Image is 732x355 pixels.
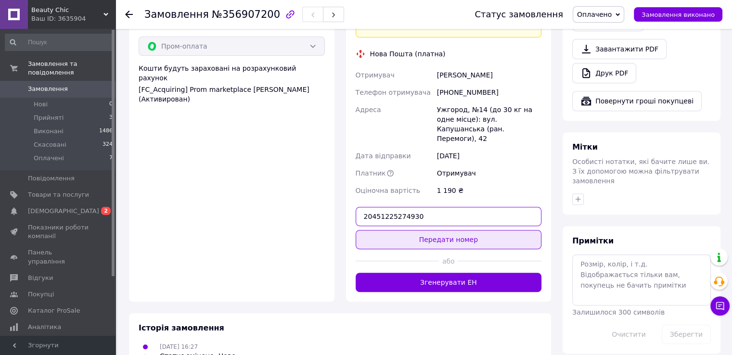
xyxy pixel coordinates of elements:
div: [DATE] [435,147,543,165]
input: Пошук [5,34,114,51]
span: Дата відправки [356,152,411,160]
span: Нові [34,100,48,109]
span: Замовлення та повідомлення [28,60,116,77]
span: Показники роботи компанії [28,223,89,241]
span: Аналітика [28,323,61,331]
span: Відгуки [28,274,53,282]
span: Отримувач [356,71,395,79]
div: [PHONE_NUMBER] [435,84,543,101]
div: [FC_Acquiring] Prom marketplace [PERSON_NAME] (Активирован) [139,85,325,104]
button: Повернути гроші покупцеві [572,91,702,111]
span: Покупці [28,290,54,299]
input: Номер експрес-накладної [356,207,542,226]
span: Оплачено [577,11,612,18]
a: Друк PDF [572,63,636,83]
button: Згенерувати ЕН [356,273,542,292]
span: Повідомлення [28,174,75,183]
span: Скасовані [34,140,66,149]
span: Особисті нотатки, які бачите лише ви. З їх допомогою можна фільтрувати замовлення [572,158,709,185]
span: 324 [103,140,113,149]
span: або [439,256,458,266]
div: Повернутися назад [125,10,133,19]
div: Ваш ID: 3635904 [31,14,116,23]
span: №356907200 [212,9,280,20]
div: Статус замовлення [475,10,563,19]
div: Отримувач [435,165,543,182]
span: 0 [109,100,113,109]
span: Телефон отримувача [356,89,431,96]
span: Виконані [34,127,64,136]
div: Кошти будуть зараховані на розрахунковий рахунок [139,63,325,104]
div: Нова Пошта (платна) [368,49,448,59]
span: Каталог ProSale [28,306,80,315]
span: Замовлення [28,85,68,93]
span: 3 [109,114,113,122]
span: Примітки [572,236,614,245]
span: 7 [109,154,113,163]
span: Історія замовлення [139,323,224,332]
span: Товари та послуги [28,190,89,199]
a: Завантажити PDF [572,39,667,59]
span: Оплачені [34,154,64,163]
div: [PERSON_NAME] [435,66,543,84]
div: Ужгород, №14 (до 30 кг на одне місце): вул. Капушанська (ран. Перемоги), 42 [435,101,543,147]
span: Мітки [572,142,598,152]
span: Прийняті [34,114,64,122]
button: Передати номер [356,230,542,249]
span: Панель управління [28,248,89,266]
button: Замовлення виконано [634,7,722,22]
span: Замовлення [144,9,209,20]
span: [DATE] 16:27 [160,343,198,350]
span: Адреса [356,106,381,114]
span: Оціночна вартість [356,187,420,194]
span: 1486 [99,127,113,136]
button: Чат з покупцем [710,296,730,316]
span: Beauty Chic [31,6,103,14]
span: Залишилося 300 символів [572,308,665,316]
span: 2 [101,207,111,215]
span: [DEMOGRAPHIC_DATA] [28,207,99,216]
span: Замовлення виконано [642,11,715,18]
span: Платник [356,169,386,177]
div: 1 190 ₴ [435,182,543,199]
